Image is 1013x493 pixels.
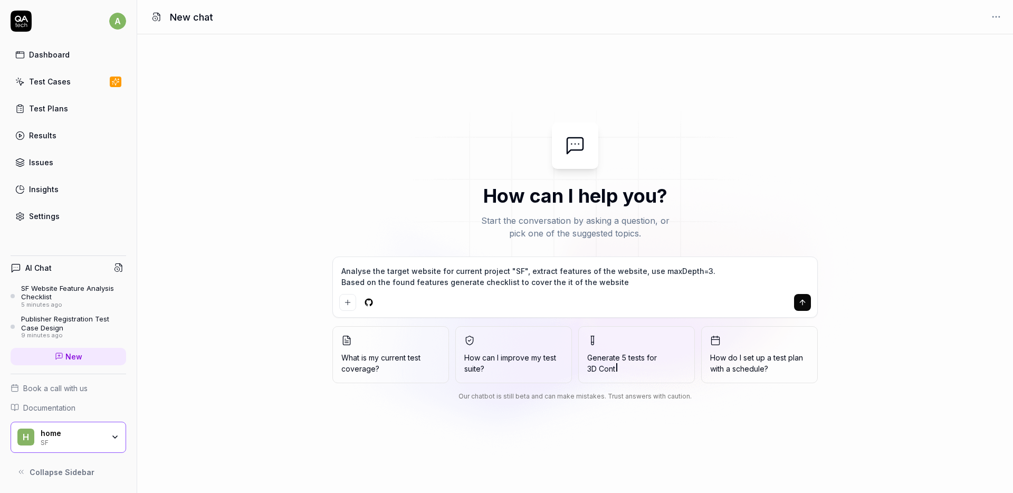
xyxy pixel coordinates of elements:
textarea: Analyse the target website for current project "SF", extract features of the website, use maxDept... [339,263,811,290]
span: 3D Cont [587,364,615,373]
span: How do I set up a test plan with a schedule? [710,352,809,374]
div: Test Plans [29,103,68,114]
div: 5 minutes ago [21,301,126,309]
span: New [65,351,82,362]
div: SF Website Feature Analysis Checklist [21,284,126,301]
a: Dashboard [11,44,126,65]
a: Issues [11,152,126,173]
button: Add attachment [339,294,356,311]
a: Results [11,125,126,146]
button: Collapse Sidebar [11,461,126,482]
a: Documentation [11,402,126,413]
h4: AI Chat [25,262,52,273]
a: Book a call with us [11,383,126,394]
div: Publisher Registration Test Case Design [21,315,126,332]
span: How can I improve my test suite? [464,352,563,374]
div: Issues [29,157,53,168]
a: SF Website Feature Analysis Checklist5 minutes ago [11,284,126,308]
div: Test Cases [29,76,71,87]
div: 9 minutes ago [21,332,126,339]
a: New [11,348,126,365]
button: Generate 5 tests for3D Cont [578,326,695,383]
button: hhomeSF [11,422,126,453]
a: Settings [11,206,126,226]
h1: New chat [170,10,213,24]
span: Generate 5 tests for [587,352,686,374]
button: a [109,11,126,32]
button: What is my current test coverage? [332,326,449,383]
div: Insights [29,184,59,195]
span: Collapse Sidebar [30,467,94,478]
a: Test Cases [11,71,126,92]
span: Documentation [23,402,75,413]
div: Results [29,130,56,141]
span: a [109,13,126,30]
a: Insights [11,179,126,200]
span: Book a call with us [23,383,88,394]
button: How can I improve my test suite? [455,326,572,383]
button: How do I set up a test plan with a schedule? [701,326,818,383]
div: Our chatbot is still beta and can make mistakes. Trust answers with caution. [332,392,818,401]
a: Publisher Registration Test Case Design9 minutes ago [11,315,126,339]
div: home [41,429,104,438]
span: What is my current test coverage? [341,352,440,374]
div: SF [41,438,104,446]
div: Dashboard [29,49,70,60]
a: Test Plans [11,98,126,119]
div: Settings [29,211,60,222]
span: h [17,429,34,445]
